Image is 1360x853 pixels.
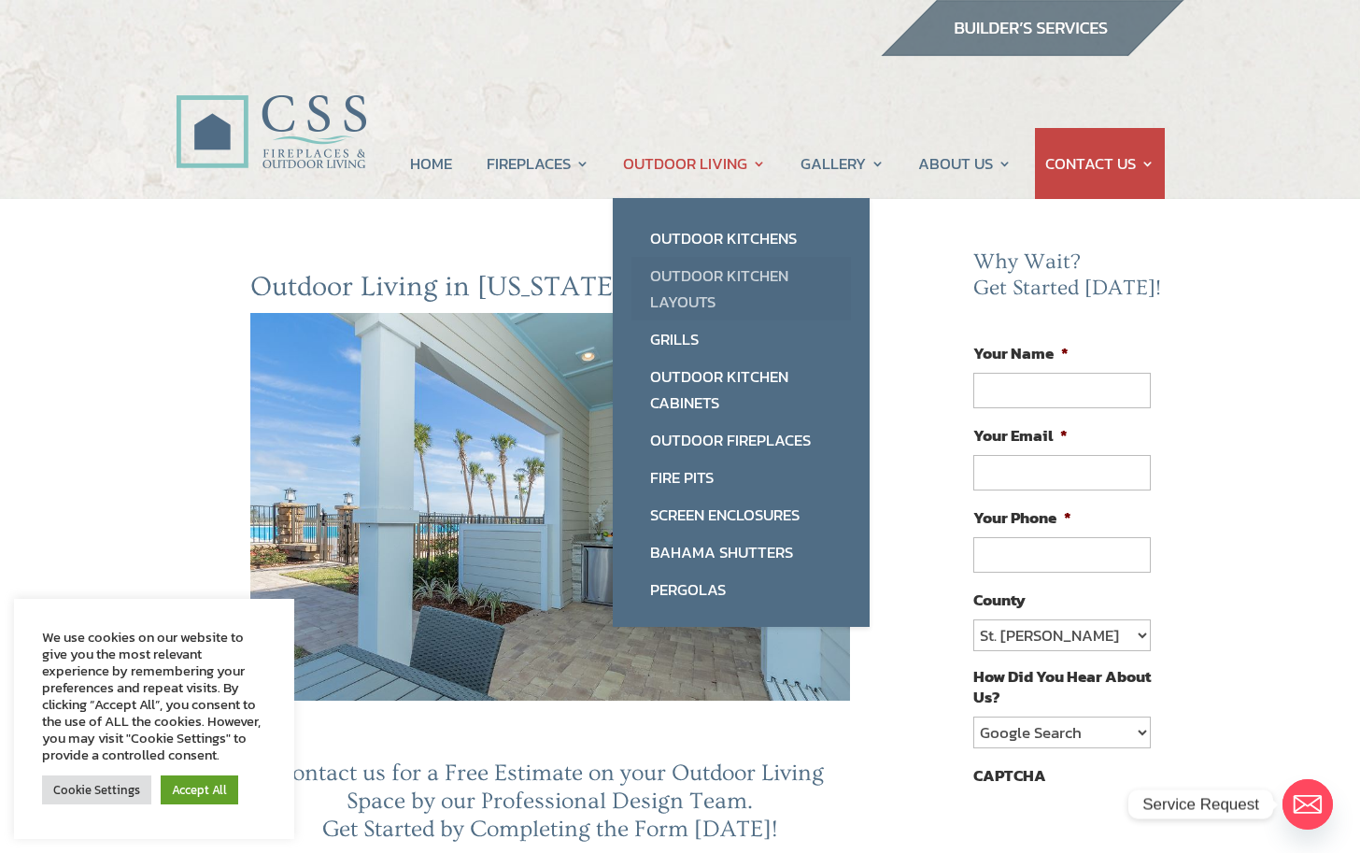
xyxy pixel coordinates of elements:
img: CSS Fireplaces & Outdoor Living (Formerly Construction Solutions & Supply)- Jacksonville Ormond B... [176,43,366,178]
a: OUTDOOR LIVING [623,128,766,199]
h2: Outdoor Living in [US_STATE] at its Best… [250,270,850,313]
label: Your Phone [973,507,1071,528]
a: Accept All [161,775,238,804]
a: Outdoor Kitchens [631,220,851,257]
label: CAPTCHA [973,765,1046,786]
a: Pergolas [631,571,851,608]
label: County [973,590,1026,610]
a: Outdoor Kitchen Cabinets [631,358,851,421]
a: Grills [631,320,851,358]
a: GALLERY [800,128,885,199]
a: CONTACT US [1045,128,1155,199]
a: HOME [410,128,452,199]
a: ABOUT US [918,128,1012,199]
img: outdoor living florida css fireplaces and outdoor living MG0277 [250,313,850,700]
div: We use cookies on our website to give you the most relevant experience by remembering your prefer... [42,629,266,763]
a: Outdoor Kitchen Layouts [631,257,851,320]
h3: Contact us for a Free Estimate on your Outdoor Living Space by our Professional Design Team. Get ... [250,760,850,853]
label: How Did You Hear About Us? [973,666,1151,707]
label: Your Name [973,343,1069,363]
a: Email [1282,779,1333,830]
a: Cookie Settings [42,775,151,804]
label: Your Email [973,425,1068,446]
a: builder services construction supply [880,38,1184,63]
a: Outdoor Fireplaces [631,421,851,459]
a: Bahama Shutters [631,533,851,571]
a: FIREPLACES [487,128,589,199]
a: Fire Pits [631,459,851,496]
a: Screen Enclosures [631,496,851,533]
h2: Why Wait? Get Started [DATE]! [973,249,1166,310]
